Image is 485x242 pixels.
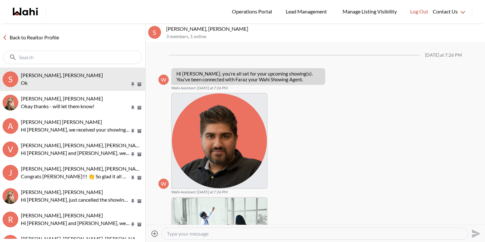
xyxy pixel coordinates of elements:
[130,152,136,157] button: Pin
[3,118,18,134] div: A
[158,75,169,85] div: W
[21,95,103,101] span: [PERSON_NAME], [PERSON_NAME]
[197,85,228,91] time: 2025-09-09T23:26:15.097Z
[3,95,18,110] img: D
[136,222,143,227] button: Archive
[341,7,399,16] span: Manage Listing Visibility
[3,212,18,227] div: R
[21,126,130,133] p: Hi [PERSON_NAME], we received your showing requests - exciting 🎉 . We will be in touch shortly.
[21,79,130,87] p: Ok
[21,196,130,204] p: Hi [PERSON_NAME], just cancelled the showing for [DATE] as requested. Totally understand and just...
[3,141,18,157] div: V
[21,119,102,125] span: [PERSON_NAME] [PERSON_NAME]
[136,152,143,157] button: Archive
[19,54,128,60] input: Search
[21,149,130,157] p: Hi [PERSON_NAME] and [PERSON_NAME], we hope you enjoyed your showings! Did the properties meet yo...
[468,226,482,241] button: Send
[166,34,482,39] p: 3 members , 1 online
[166,26,482,32] p: [PERSON_NAME], [PERSON_NAME]
[425,52,462,58] div: [DATE] at 7:26 PM
[172,93,267,188] img: d03c15c2156146a3.png
[3,165,18,181] div: J
[130,105,136,110] button: Pin
[232,7,274,16] span: Operations Portal
[130,175,136,181] button: Pin
[3,95,18,110] div: David Rodriguez, Barbara
[136,105,143,110] button: Archive
[286,7,329,16] span: Lead Management
[176,71,320,82] p: Hi [PERSON_NAME], you’re all set for your upcoming showing(s). You’ve been connected with Faraz y...
[21,165,145,172] span: [PERSON_NAME], [PERSON_NAME], [PERSON_NAME]
[171,85,196,91] span: Wahi Assistant
[21,142,145,148] span: [PERSON_NAME], [PERSON_NAME], [PERSON_NAME]
[197,190,228,195] time: 2025-09-09T23:26:18.177Z
[3,188,18,204] div: Dileep K, Barb
[13,8,38,15] a: Wahi homepage
[136,175,143,181] button: Archive
[21,102,130,110] p: Okay thanks - will let them know!
[21,212,103,218] span: [PERSON_NAME], [PERSON_NAME]
[136,128,143,134] button: Archive
[148,26,161,39] div: S
[167,230,463,237] textarea: Type your message
[21,236,229,242] span: [PERSON_NAME], [PERSON_NAME], [PERSON_NAME], [PERSON_NAME], [PERSON_NAME]
[21,219,130,227] p: Hi [PERSON_NAME] and [PERSON_NAME], we hope you enjoyed your showings! Did the properties meet yo...
[3,188,18,204] img: D
[410,7,428,16] span: Log Out
[21,189,103,195] span: [PERSON_NAME], [PERSON_NAME]
[3,71,18,87] div: S
[171,190,196,195] span: Wahi Assistant
[130,222,136,227] button: Pin
[136,198,143,204] button: Archive
[130,82,136,87] button: Pin
[136,82,143,87] button: Archive
[130,128,136,134] button: Pin
[21,173,130,180] p: Congrats [PERSON_NAME]!!! 👏 So glad it all worked out. Enjoy your new home.
[158,179,169,189] div: W
[130,198,136,204] button: Pin
[21,72,103,78] span: [PERSON_NAME], [PERSON_NAME]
